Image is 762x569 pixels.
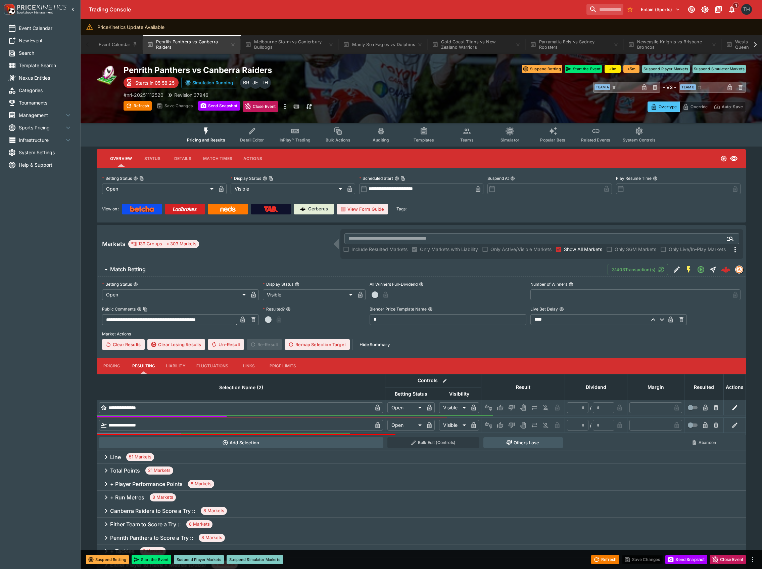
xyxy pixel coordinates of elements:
button: Newcastle Knights vs Brisbane Broncos [624,35,721,54]
span: Sports Pricing [19,124,64,131]
span: Detail Editor [240,137,264,143]
button: Close Event [710,555,746,564]
span: Pricing and Results [187,137,225,143]
h6: + Player Performance Points [110,481,183,488]
h5: Markets [102,240,126,248]
div: Ben Raymond [240,77,252,89]
button: Copy To Clipboard [143,307,148,312]
button: Status [137,151,168,167]
span: Auditing [373,137,389,143]
button: Override [679,101,711,112]
p: Live Bet Delay [530,306,558,312]
div: 139 Groups 303 Markets [131,240,196,248]
h2: Copy To Clipboard [124,65,435,75]
span: Show All Markets [564,246,602,253]
button: more [749,556,757,564]
button: Suspend Betting [86,555,129,564]
img: TabNZ [264,206,278,212]
h6: + Tackles [110,548,135,555]
div: Visible [439,402,468,413]
span: 8 Markets [188,481,214,487]
span: Only SGM Markets [615,246,656,253]
button: Open [695,263,707,276]
span: InPlay™ Trading [280,137,311,143]
span: Search [19,49,72,56]
button: Eliminated In Play [540,402,551,413]
button: Clear Losing Results [147,339,205,350]
button: Suspend Simulator Markets [227,555,283,564]
div: tradingmodel [735,266,743,274]
span: Include Resulted Markets [351,246,408,253]
p: Resulted? [263,306,285,312]
button: Auto-Save [711,101,746,112]
h6: - VS - [663,84,676,91]
span: Event Calendar [19,25,72,32]
span: Simulator [501,137,519,143]
button: +5m [623,65,639,73]
p: Number of Winners [530,281,567,287]
div: PriceKinetics Update Available [97,21,164,33]
button: Refresh [124,101,152,111]
button: All Winners Full-Dividend [419,282,424,287]
span: 8 Markets [150,494,176,501]
button: Fluctuations [191,358,234,374]
button: Details [168,151,198,167]
button: Open [724,233,736,245]
button: No Bookmarks [625,4,635,15]
button: Suspend Player Markets [174,555,224,564]
div: Visible [231,184,344,194]
p: Cerberus [308,206,328,212]
button: Un-Result [208,339,244,350]
button: Parramatta Eels vs Sydney Roosters [526,35,623,54]
button: Push [529,420,540,431]
img: Cerberus [300,206,305,212]
button: Match Betting [97,263,608,276]
p: Suspend At [487,175,509,181]
img: tradingmodel [735,266,743,273]
button: Scheduled StartCopy To Clipboard [394,176,399,181]
h6: Canberra Raiders to Score a Try :: [110,507,195,515]
button: Display Status [295,282,299,287]
p: Betting Status [102,175,132,181]
span: Team A [594,84,610,90]
button: Others Lose [483,437,563,448]
button: Abandon [686,437,722,448]
button: Connected to PK [685,3,698,15]
div: Open [102,184,216,194]
button: Overview [105,151,137,167]
button: Event Calendar [95,35,142,54]
span: Help & Support [19,161,72,168]
button: Suspend Player Markets [642,65,689,73]
span: 7 Markets [140,548,166,555]
div: / [590,404,591,411]
span: Infrastructure [19,136,64,144]
button: Eliminated In Play [540,420,551,431]
h6: Line [110,454,121,461]
button: View Form Guide [337,204,388,214]
span: 21 Markets [145,467,173,474]
button: Manly Sea Eagles vs Dolphins [339,35,427,54]
img: Neds [220,206,235,212]
span: Nexus Entities [19,74,72,81]
button: Push [529,402,540,413]
p: Override [690,103,708,110]
button: Start the Event [565,65,602,73]
button: SGM Enabled [683,263,695,276]
button: Betting StatusCopy To Clipboard [133,176,138,181]
span: Teams [460,137,474,143]
span: Templates [414,137,434,143]
button: Overtype [648,101,680,112]
button: Lose [506,420,517,431]
span: Betting Status [387,390,435,398]
svg: More [731,246,739,254]
button: HideSummary [355,339,394,350]
img: PriceKinetics [17,5,66,10]
img: Betcha [130,206,154,212]
div: Open [387,420,424,431]
button: Straight [707,263,719,276]
span: Re-Result [247,339,282,350]
button: Match Times [198,151,238,167]
th: Dividend [565,374,627,400]
span: Related Events [581,137,610,143]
